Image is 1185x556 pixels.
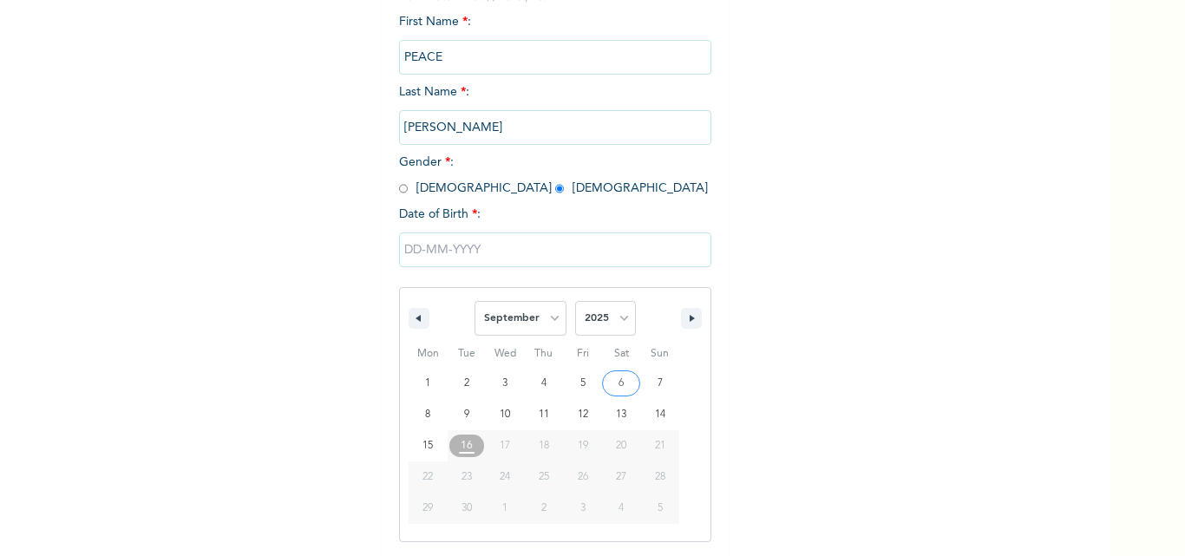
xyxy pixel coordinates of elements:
[399,110,711,145] input: Enter your last name
[563,430,602,461] button: 19
[464,399,469,430] span: 9
[602,340,641,368] span: Sat
[578,399,588,430] span: 12
[486,430,525,461] button: 17
[525,430,564,461] button: 18
[399,86,711,134] span: Last Name :
[563,399,602,430] button: 12
[616,430,626,461] span: 20
[448,399,487,430] button: 9
[399,40,711,75] input: Enter your first name
[399,232,711,267] input: DD-MM-YYYY
[539,399,549,430] span: 11
[602,399,641,430] button: 13
[525,368,564,399] button: 4
[640,430,679,461] button: 21
[539,461,549,493] span: 25
[655,399,665,430] span: 14
[578,461,588,493] span: 26
[500,430,510,461] span: 17
[539,430,549,461] span: 18
[563,461,602,493] button: 26
[580,368,586,399] span: 5
[422,461,433,493] span: 22
[448,461,487,493] button: 23
[448,493,487,524] button: 30
[486,399,525,430] button: 10
[500,461,510,493] span: 24
[399,16,711,63] span: First Name :
[602,430,641,461] button: 20
[486,461,525,493] button: 24
[409,368,448,399] button: 1
[448,340,487,368] span: Tue
[616,399,626,430] span: 13
[616,461,626,493] span: 27
[464,368,469,399] span: 2
[486,340,525,368] span: Wed
[563,368,602,399] button: 5
[409,340,448,368] span: Mon
[448,430,487,461] button: 16
[422,493,433,524] span: 29
[640,340,679,368] span: Sun
[462,493,472,524] span: 30
[399,206,481,224] span: Date of Birth :
[525,399,564,430] button: 11
[409,493,448,524] button: 29
[409,399,448,430] button: 8
[502,368,507,399] span: 3
[448,368,487,399] button: 2
[462,461,472,493] span: 23
[425,368,430,399] span: 1
[619,368,624,399] span: 6
[655,430,665,461] span: 21
[409,461,448,493] button: 22
[525,340,564,368] span: Thu
[541,368,547,399] span: 4
[422,430,433,461] span: 15
[409,430,448,461] button: 15
[640,399,679,430] button: 14
[640,461,679,493] button: 28
[425,399,430,430] span: 8
[563,340,602,368] span: Fri
[500,399,510,430] span: 10
[578,430,588,461] span: 19
[399,156,708,194] span: Gender : [DEMOGRAPHIC_DATA] [DEMOGRAPHIC_DATA]
[658,368,663,399] span: 7
[486,368,525,399] button: 3
[525,461,564,493] button: 25
[602,461,641,493] button: 27
[655,461,665,493] span: 28
[602,368,641,399] button: 6
[640,368,679,399] button: 7
[461,430,473,461] span: 16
